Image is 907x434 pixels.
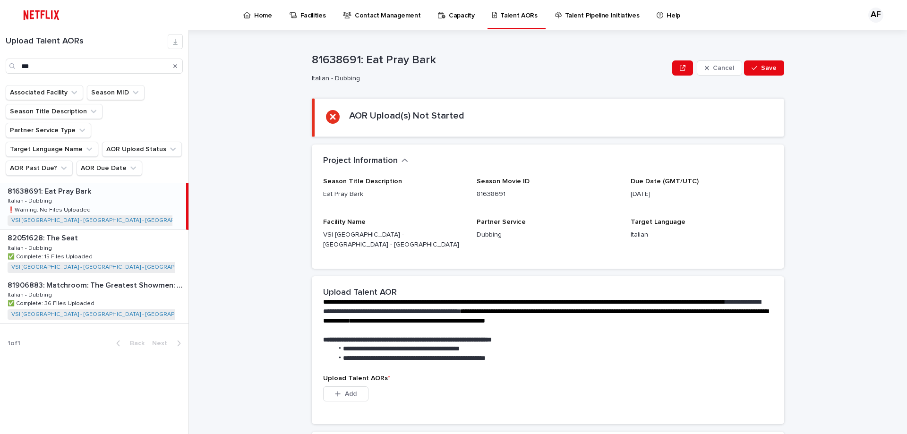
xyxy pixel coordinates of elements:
[761,65,777,71] span: Save
[8,232,80,243] p: 82051628: The Seat
[323,178,402,185] span: Season Title Description
[631,219,685,225] span: Target Language
[11,217,203,224] a: VSI [GEOGRAPHIC_DATA] - [GEOGRAPHIC_DATA] - [GEOGRAPHIC_DATA]
[6,36,168,47] h1: Upload Talent AORs
[323,386,368,401] button: Add
[102,142,182,157] button: AOR Upload Status
[323,189,465,199] p: Eat Pray Bark
[713,65,734,71] span: Cancel
[8,205,93,213] p: ❗️Warning: No Files Uploaded
[8,298,96,307] p: ✅ Complete: 36 Files Uploaded
[148,339,188,348] button: Next
[631,230,773,240] p: Italian
[152,340,173,347] span: Next
[109,339,148,348] button: Back
[6,142,98,157] button: Target Language Name
[11,311,203,318] a: VSI [GEOGRAPHIC_DATA] - [GEOGRAPHIC_DATA] - [GEOGRAPHIC_DATA]
[77,161,142,176] button: AOR Due Date
[477,230,619,240] p: Dubbing
[477,219,526,225] span: Partner Service
[6,59,183,74] input: Search
[87,85,145,100] button: Season MID
[868,8,883,23] div: AF
[323,230,465,250] p: VSI [GEOGRAPHIC_DATA] - [GEOGRAPHIC_DATA] - [GEOGRAPHIC_DATA]
[744,60,784,76] button: Save
[697,60,742,76] button: Cancel
[124,340,145,347] span: Back
[312,75,665,83] p: Italian - Dubbing
[345,391,357,397] span: Add
[6,123,91,138] button: Partner Service Type
[323,288,397,298] h2: Upload Talent AOR
[323,375,390,382] span: Upload Talent AORs
[8,290,54,298] p: Italian - Dubbing
[6,104,103,119] button: Season Title Description
[323,156,398,166] h2: Project Information
[477,178,530,185] span: Season Movie ID
[323,219,366,225] span: Facility Name
[631,189,773,199] p: [DATE]
[631,178,699,185] span: Due Date (GMT/UTC)
[323,156,408,166] button: Project Information
[349,110,464,121] h2: AOR Upload(s) Not Started
[6,85,83,100] button: Associated Facility
[6,161,73,176] button: AOR Past Due?
[8,196,54,204] p: Italian - Dubbing
[477,189,619,199] p: 81638691
[8,243,54,252] p: Italian - Dubbing
[8,279,187,290] p: 81906883: Matchroom: The Greatest Showmen: Season 1
[312,53,668,67] p: 81638691: Eat Pray Bark
[8,185,93,196] p: 81638691: Eat Pray Bark
[11,264,203,271] a: VSI [GEOGRAPHIC_DATA] - [GEOGRAPHIC_DATA] - [GEOGRAPHIC_DATA]
[19,6,64,25] img: ifQbXi3ZQGMSEF7WDB7W
[8,252,94,260] p: ✅ Complete: 15 Files Uploaded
